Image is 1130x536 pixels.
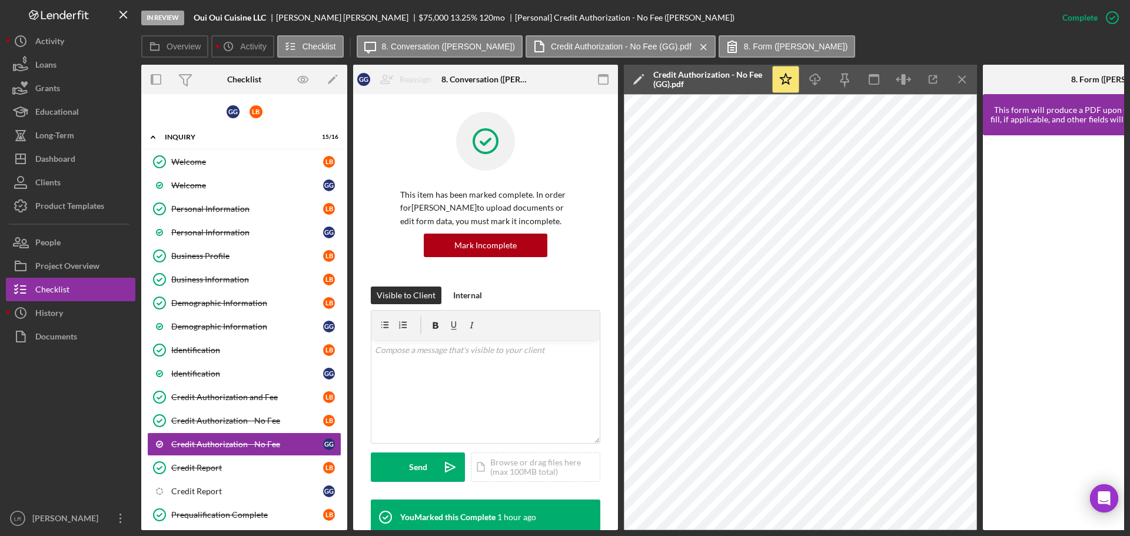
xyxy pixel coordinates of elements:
[171,416,323,425] div: Credit Authorization - No Fee
[441,75,530,84] div: 8. Conversation ([PERSON_NAME])
[29,507,106,533] div: [PERSON_NAME]
[167,42,201,51] label: Overview
[424,234,547,257] button: Mark Incomplete
[171,369,323,378] div: Identification
[323,368,335,379] div: G G
[171,487,323,496] div: Credit Report
[250,105,262,118] div: L B
[171,510,323,520] div: Prequalification Complete
[323,227,335,238] div: G G
[653,70,765,89] div: Credit Authorization - No Fee (GG).pdf
[551,42,692,51] label: Credit Authorization - No Fee (GG).pdf
[323,509,335,521] div: L B
[400,512,496,522] div: You Marked this Complete
[240,42,266,51] label: Activity
[141,11,184,25] div: In Review
[357,35,523,58] button: 8. Conversation ([PERSON_NAME])
[323,438,335,450] div: G G
[323,415,335,427] div: L B
[147,503,341,527] a: Prequalification CompleteLB
[323,321,335,332] div: G G
[171,204,323,214] div: Personal Information
[171,275,323,284] div: Business Information
[171,463,323,472] div: Credit Report
[1051,6,1124,29] button: Complete
[171,345,323,355] div: Identification
[6,507,135,530] button: LR[PERSON_NAME]
[323,250,335,262] div: L B
[147,315,341,338] a: Demographic InformationGG
[171,392,323,402] div: Credit Authorization and Fee
[744,42,848,51] label: 8. Form ([PERSON_NAME])
[371,287,441,304] button: Visible to Client
[276,13,418,22] div: [PERSON_NAME] [PERSON_NAME]
[409,452,427,482] div: Send
[1062,6,1098,29] div: Complete
[147,456,341,480] a: Credit ReportLB
[171,157,323,167] div: Welcome
[147,338,341,362] a: IdentificationLB
[147,480,341,503] a: Credit ReportGG
[147,409,341,432] a: Credit Authorization - No FeeLB
[147,432,341,456] a: Credit Authorization - No FeeGG
[447,287,488,304] button: Internal
[171,322,323,331] div: Demographic Information
[147,268,341,291] a: Business InformationLB
[14,515,21,522] text: LR
[497,512,536,522] time: 2025-10-08 01:43
[351,68,443,91] button: GGReassign
[147,244,341,268] a: Business ProfileLB
[147,150,341,174] a: WelcomeLB
[147,291,341,315] a: Demographic InformationLB
[147,385,341,409] a: Credit Authorization and FeeLB
[418,12,448,22] span: $75,000
[323,156,335,168] div: L B
[147,221,341,244] a: Personal InformationGG
[147,362,341,385] a: IdentificationGG
[147,174,341,197] a: WelcomeGG
[211,35,274,58] button: Activity
[317,134,338,141] div: 15 / 16
[227,75,261,84] div: Checklist
[165,134,309,141] div: Inquiry
[526,35,716,58] button: Credit Authorization - No Fee (GG).pdf
[323,203,335,215] div: L B
[171,228,323,237] div: Personal Information
[515,13,734,22] div: [Personal] Credit Authorization - No Fee ([PERSON_NAME])
[227,105,240,118] div: G G
[323,274,335,285] div: L B
[453,287,482,304] div: Internal
[400,68,431,91] div: Reassign
[323,391,335,403] div: L B
[171,181,323,190] div: Welcome
[371,452,465,482] button: Send
[194,13,266,22] b: Oui Oui Cuisine LLC
[1090,484,1118,512] div: Open Intercom Messenger
[171,298,323,308] div: Demographic Information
